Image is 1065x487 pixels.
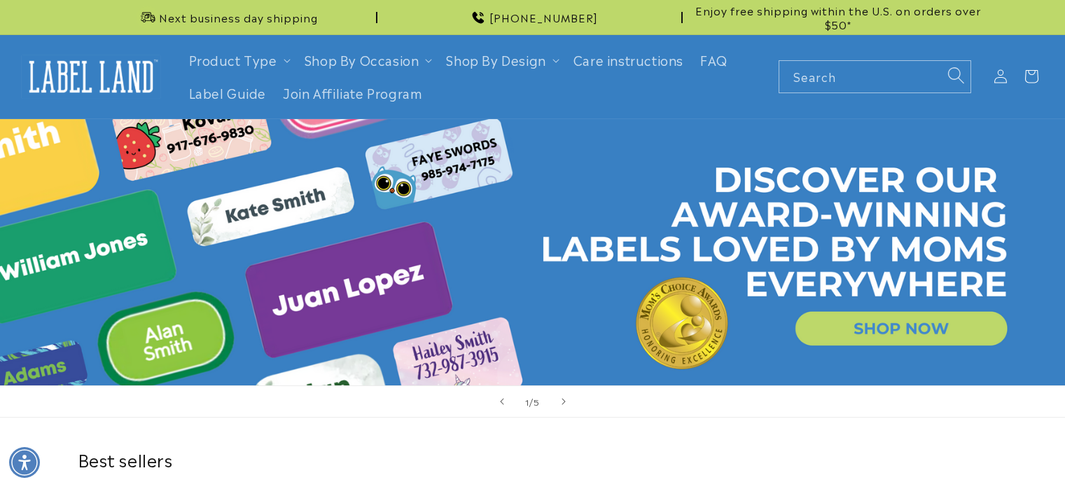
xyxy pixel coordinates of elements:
[688,4,988,31] span: Enjoy free shipping within the U.S. on orders over $50*
[181,76,275,109] a: Label Guide
[159,11,318,25] span: Next business day shipping
[274,76,431,109] a: Join Affiliate Program
[78,448,988,470] h2: Best sellers
[548,386,579,417] button: Next slide
[700,52,728,68] span: FAQ
[305,52,419,68] span: Shop By Occasion
[534,395,540,409] span: 5
[296,43,438,76] summary: Shop By Occasion
[940,60,971,91] button: Search
[446,50,545,69] a: Shop By Design
[283,85,422,101] span: Join Affiliate Program
[525,395,529,409] span: 1
[438,43,564,76] summary: Shop By Design
[9,447,40,478] div: Accessibility Menu
[189,50,277,69] a: Product Type
[181,43,296,76] summary: Product Type
[573,52,683,68] span: Care instructions
[489,11,598,25] span: [PHONE_NUMBER]
[189,85,267,101] span: Label Guide
[16,50,167,104] a: Label Land
[692,43,736,76] a: FAQ
[565,43,692,76] a: Care instructions
[529,395,534,409] span: /
[21,55,161,98] img: Label Land
[487,386,517,417] button: Previous slide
